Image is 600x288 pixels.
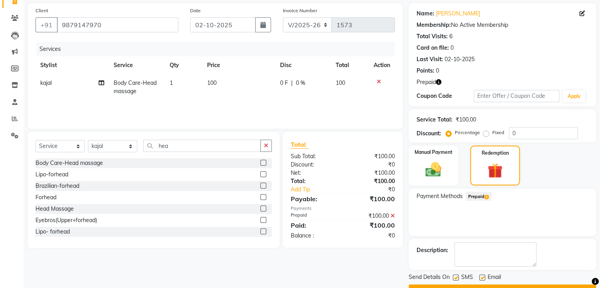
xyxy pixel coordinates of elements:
div: ₹100.00 [456,116,476,124]
button: +91 [36,17,58,32]
div: Description: [417,246,448,254]
div: Discount: [285,161,343,169]
div: 02-10-2025 [445,55,475,64]
th: Price [202,56,275,74]
th: Qty [165,56,202,74]
div: Paid: [285,221,343,230]
span: Total [291,140,309,149]
label: Redemption [482,150,509,157]
th: Action [369,56,395,74]
span: Payment Methods [417,192,463,200]
div: ₹100.00 [343,212,401,220]
div: ₹100.00 [343,194,401,204]
div: Net: [285,169,343,177]
span: 1 [170,79,173,86]
div: No Active Membership [417,21,588,29]
div: Lipo- forhead [36,228,70,236]
div: Forhead [36,193,56,202]
div: Points: [417,67,434,75]
span: Send Details On [409,273,450,283]
div: Lipo-forhead [36,170,68,179]
span: 100 [336,79,345,86]
span: 0 F [280,79,288,87]
div: Head Massage [36,205,74,213]
img: _cash.svg [421,161,446,179]
div: Payable: [285,194,343,204]
th: Total [331,56,369,74]
div: ₹100.00 [343,152,401,161]
div: Sub Total: [285,152,343,161]
input: Search by Name/Mobile/Email/Code [57,17,178,32]
div: Name: [417,9,434,18]
th: Stylist [36,56,109,74]
div: Card on file: [417,44,449,52]
input: Enter Offer / Coupon Code [474,90,560,102]
div: Membership: [417,21,451,29]
a: [PERSON_NAME] [436,9,480,18]
div: Coupon Code [417,92,474,100]
span: Prepaid [417,78,436,86]
div: Prepaid [285,212,343,220]
span: Body Care-Head massage [114,79,157,95]
div: Service Total: [417,116,452,124]
label: Manual Payment [415,149,452,156]
th: Service [109,56,165,74]
button: Apply [563,90,585,102]
span: | [291,79,293,87]
label: Date [190,7,201,14]
label: Client [36,7,48,14]
div: 0 [436,67,439,75]
span: kajal [40,79,52,86]
div: ₹0 [352,185,400,194]
div: Brazilian-forhead [36,182,79,190]
div: Balance : [285,232,343,240]
div: ₹100.00 [343,221,401,230]
th: Disc [275,56,331,74]
div: ₹100.00 [343,169,401,177]
div: ₹0 [343,161,401,169]
div: Services [36,42,401,56]
div: Last Visit: [417,55,443,64]
div: Total: [285,177,343,185]
div: ₹100.00 [343,177,401,185]
label: Percentage [455,129,480,136]
div: Body Care-Head massage [36,159,103,167]
div: Eyebros(Upper+forhead) [36,216,97,224]
img: _gift.svg [483,161,507,180]
div: 0 [450,44,454,52]
span: Email [488,273,501,283]
a: Add Tip [285,185,352,194]
span: SMS [461,273,473,283]
span: Prepaid [466,192,492,201]
label: Fixed [492,129,504,136]
div: Total Visits: [417,32,448,41]
input: Search or Scan [143,140,261,152]
div: Discount: [417,129,441,138]
span: 3 [484,195,489,200]
label: Invoice Number [283,7,317,14]
div: ₹0 [343,232,401,240]
span: 0 % [296,79,305,87]
div: Payments [291,205,395,212]
div: 6 [449,32,452,41]
span: 100 [207,79,217,86]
